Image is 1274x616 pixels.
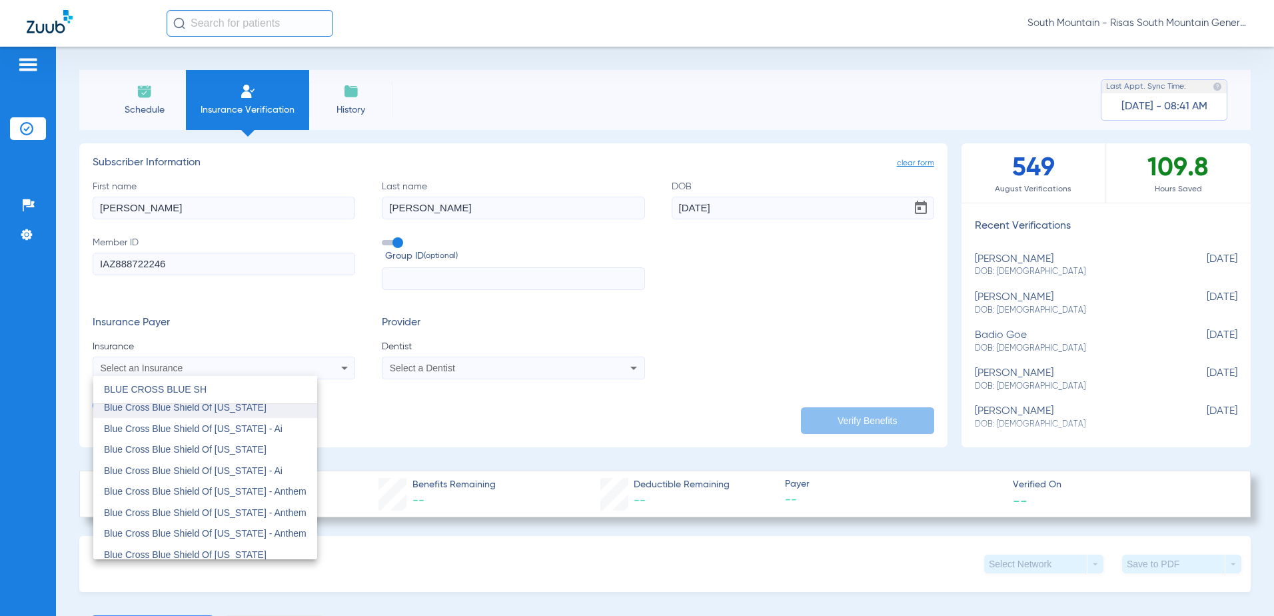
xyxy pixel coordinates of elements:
span: Blue Cross Blue Shield Of [US_STATE] - Anthem [104,507,307,518]
span: Blue Cross Blue Shield Of [US_STATE] - Anthem [104,528,307,539]
span: Blue Cross Blue Shield Of [US_STATE] - Anthem [104,486,307,497]
span: Blue Cross Blue Shield Of [US_STATE] - Ai [104,423,283,434]
span: Blue Cross Blue Shield Of [US_STATE] [104,549,267,560]
input: dropdown search [93,376,317,403]
span: Blue Cross Blue Shield Of [US_STATE] [104,444,267,455]
iframe: Chat Widget [1207,552,1274,616]
span: Blue Cross Blue Shield Of [US_STATE] [104,402,267,413]
span: Blue Cross Blue Shield Of [US_STATE] - Ai [104,465,283,476]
